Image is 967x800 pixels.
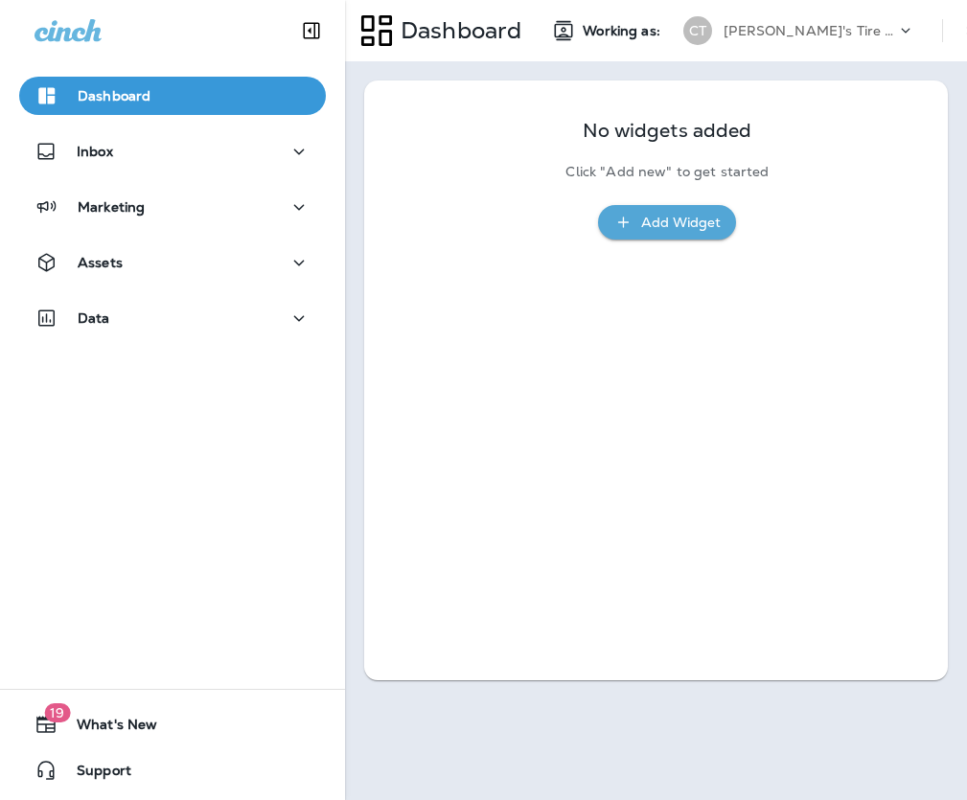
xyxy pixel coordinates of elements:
[78,88,150,103] p: Dashboard
[19,299,326,337] button: Data
[641,211,721,235] div: Add Widget
[58,763,131,786] span: Support
[19,188,326,226] button: Marketing
[19,751,326,789] button: Support
[19,77,326,115] button: Dashboard
[724,23,896,38] p: [PERSON_NAME]'s Tire & Auto
[58,717,157,740] span: What's New
[78,310,110,326] p: Data
[583,23,664,39] span: Working as:
[285,11,338,50] button: Collapse Sidebar
[683,16,712,45] div: CT
[565,164,769,180] p: Click "Add new" to get started
[393,16,521,45] p: Dashboard
[77,144,113,159] p: Inbox
[19,132,326,171] button: Inbox
[19,705,326,743] button: 19What's New
[78,199,145,215] p: Marketing
[583,123,751,139] p: No widgets added
[78,255,123,270] p: Assets
[598,205,736,240] button: Add Widget
[19,243,326,282] button: Assets
[44,703,70,722] span: 19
